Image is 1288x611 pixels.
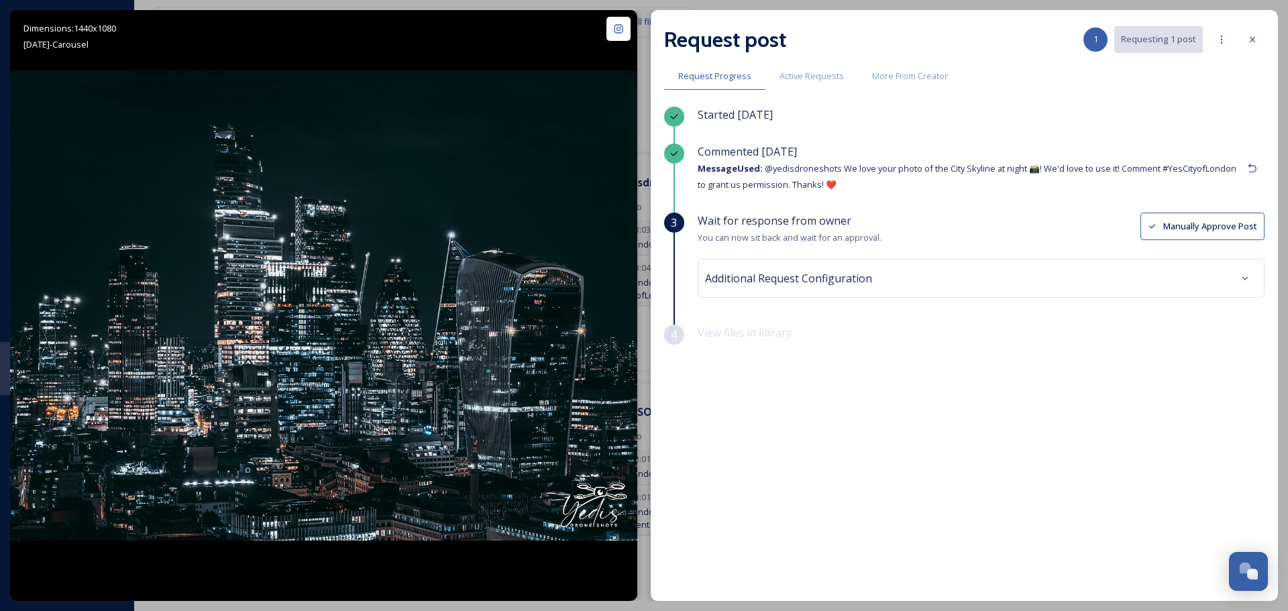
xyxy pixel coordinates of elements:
[698,213,851,228] span: Wait for response from owner
[671,215,677,231] span: 3
[698,231,881,243] span: You can now sit back and wait for an approval.
[698,162,763,174] strong: Message Used:
[698,325,792,340] span: View files in library
[671,327,677,343] span: 4
[698,144,797,159] span: Commented [DATE]
[1229,552,1268,591] button: Open Chat
[698,162,1236,190] span: @yedisdroneshots We love your photo of the City Skyline at night 📸! We'd love to use it! Comment ...
[1140,213,1265,240] button: Manually Approve Post
[10,70,637,541] img: It’s a London THING 22bishopsgate_ horizon22b thelondongherkin scalpellondon lloydsoflondon chees...
[705,270,872,286] span: Additional Request Configuration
